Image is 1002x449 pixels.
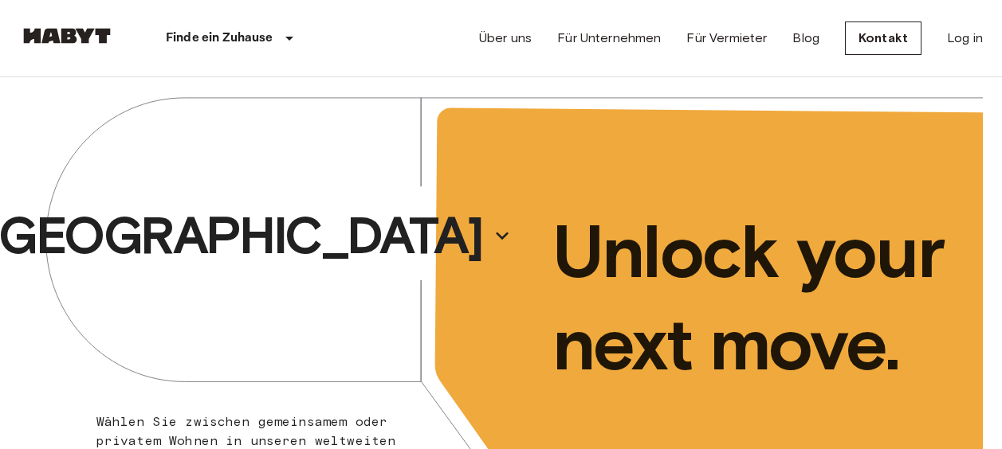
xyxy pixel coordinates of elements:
a: Für Vermieter [686,29,767,48]
img: Habyt [19,28,115,44]
p: Unlock your next move. [552,205,958,390]
a: Log in [947,29,983,48]
a: Über uns [479,29,532,48]
p: Finde ein Zuhause [166,29,273,48]
a: Blog [792,29,819,48]
a: Kontakt [845,21,921,55]
a: Für Unternehmen [557,29,661,48]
